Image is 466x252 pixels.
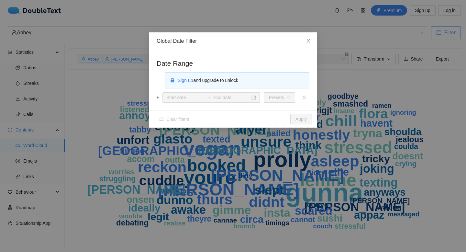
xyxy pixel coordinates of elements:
[177,75,193,86] button: Sign up
[290,114,312,124] button: Apply
[205,95,211,100] span: swap-right
[299,92,309,103] button: close
[264,92,295,103] button: Presetsdown
[213,94,250,101] input: End date
[170,78,175,83] span: lock
[166,94,203,101] input: Start date
[178,77,193,84] span: Sign up
[300,32,317,50] button: Close
[205,95,211,100] span: to
[157,58,309,69] h2: Date Range
[154,114,194,124] button: clearClear filters
[177,78,238,83] span: and upgrade to unlock
[306,38,311,43] span: close
[157,38,309,45] div: Global Date Filter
